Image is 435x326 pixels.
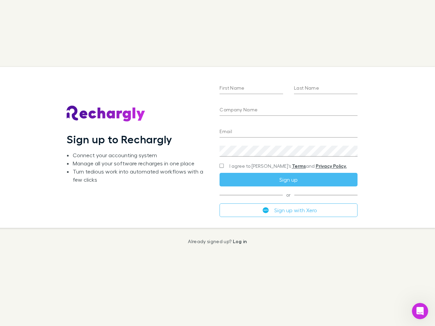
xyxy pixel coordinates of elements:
[188,239,247,244] p: Already signed up?
[73,167,209,184] li: Turn tedious work into automated workflows with a few clicks
[263,207,269,213] img: Xero's logo
[233,238,247,244] a: Log in
[412,303,428,319] iframe: Intercom live chat
[67,133,172,146] h1: Sign up to Rechargly
[73,151,209,159] li: Connect your accounting system
[220,203,357,217] button: Sign up with Xero
[316,163,347,169] a: Privacy Policy.
[73,159,209,167] li: Manage all your software recharges in one place
[292,163,306,169] a: Terms
[67,106,145,122] img: Rechargly's Logo
[220,173,357,186] button: Sign up
[229,163,347,169] span: I agree to [PERSON_NAME]’s and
